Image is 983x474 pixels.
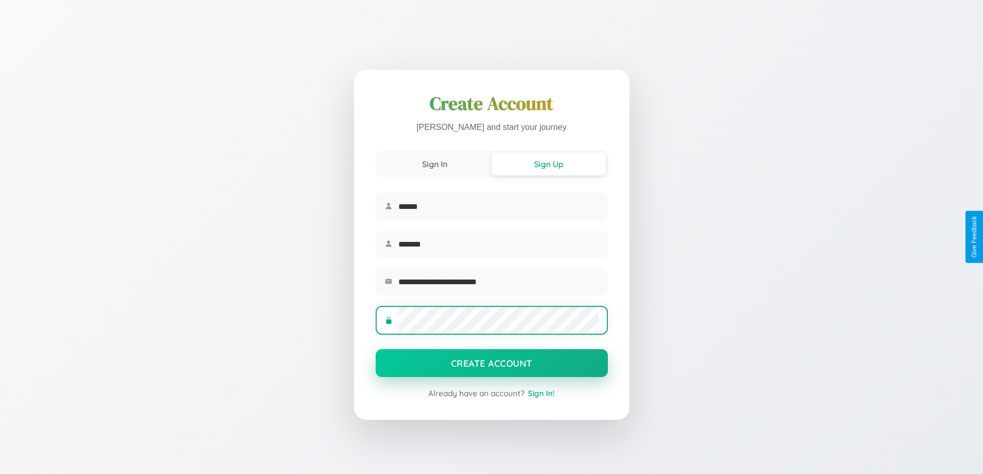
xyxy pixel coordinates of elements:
[376,120,608,135] p: [PERSON_NAME] and start your journey
[378,153,492,175] button: Sign In
[376,388,608,398] div: Already have an account?
[376,91,608,116] h1: Create Account
[492,153,606,175] button: Sign Up
[971,216,978,258] div: Give Feedback
[376,349,608,377] button: Create Account
[528,388,555,398] span: Sign In!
